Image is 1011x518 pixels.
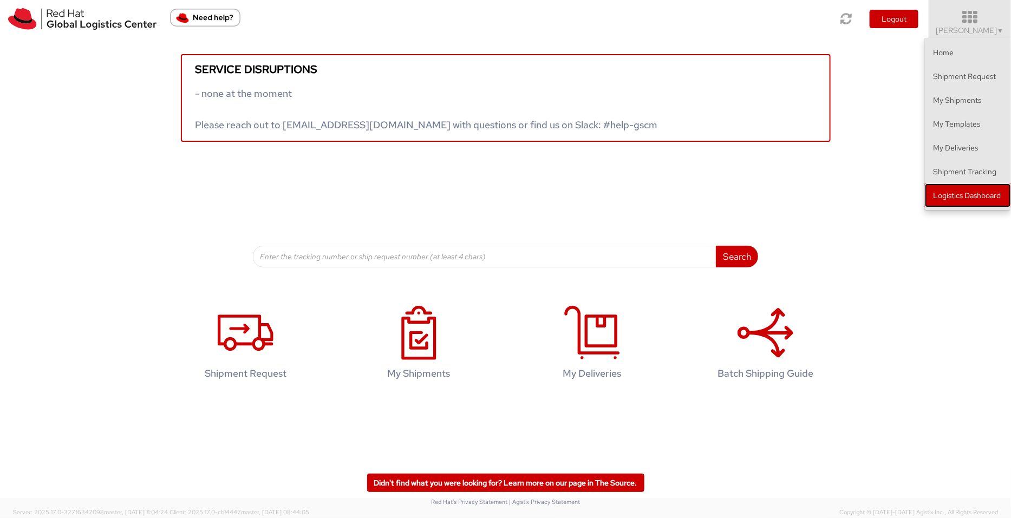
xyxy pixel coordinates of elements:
a: Red Hat's Privacy Statement [431,498,507,506]
h4: My Shipments [349,368,489,379]
a: Shipment Request [925,64,1011,88]
a: Batch Shipping Guide [684,294,847,396]
span: ▼ [997,27,1004,35]
a: | Agistix Privacy Statement [509,498,580,506]
a: Didn't find what you were looking for? Learn more on our page in The Source. [367,474,644,492]
button: Logout [870,10,918,28]
button: Need help? [170,9,240,27]
h4: My Deliveries [523,368,662,379]
a: My Deliveries [925,136,1011,160]
a: Shipment Request [165,294,327,396]
a: My Shipments [925,88,1011,112]
span: Client: 2025.17.0-cb14447 [169,508,309,516]
a: Shipment Tracking [925,160,1011,183]
a: My Deliveries [511,294,674,396]
input: Enter the tracking number or ship request number (at least 4 chars) [253,246,717,267]
h4: Shipment Request [176,368,316,379]
span: master, [DATE] 11:04:24 [104,508,168,516]
span: [PERSON_NAME] [936,25,1004,35]
a: Home [925,41,1011,64]
h4: Batch Shipping Guide [696,368,836,379]
a: Logistics Dashboard [925,183,1011,207]
h5: Service disruptions [195,63,816,75]
button: Search [716,246,758,267]
span: Server: 2025.17.0-327f6347098 [13,508,168,516]
img: rh-logistics-00dfa346123c4ec078e1.svg [8,8,156,30]
a: Service disruptions - none at the moment Please reach out to [EMAIL_ADDRESS][DOMAIN_NAME] with qu... [181,54,831,142]
a: My Templates [925,112,1011,136]
a: My Shipments [338,294,500,396]
span: - none at the moment Please reach out to [EMAIL_ADDRESS][DOMAIN_NAME] with questions or find us o... [195,87,658,131]
span: master, [DATE] 08:44:05 [241,508,309,516]
span: Copyright © [DATE]-[DATE] Agistix Inc., All Rights Reserved [839,508,998,517]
